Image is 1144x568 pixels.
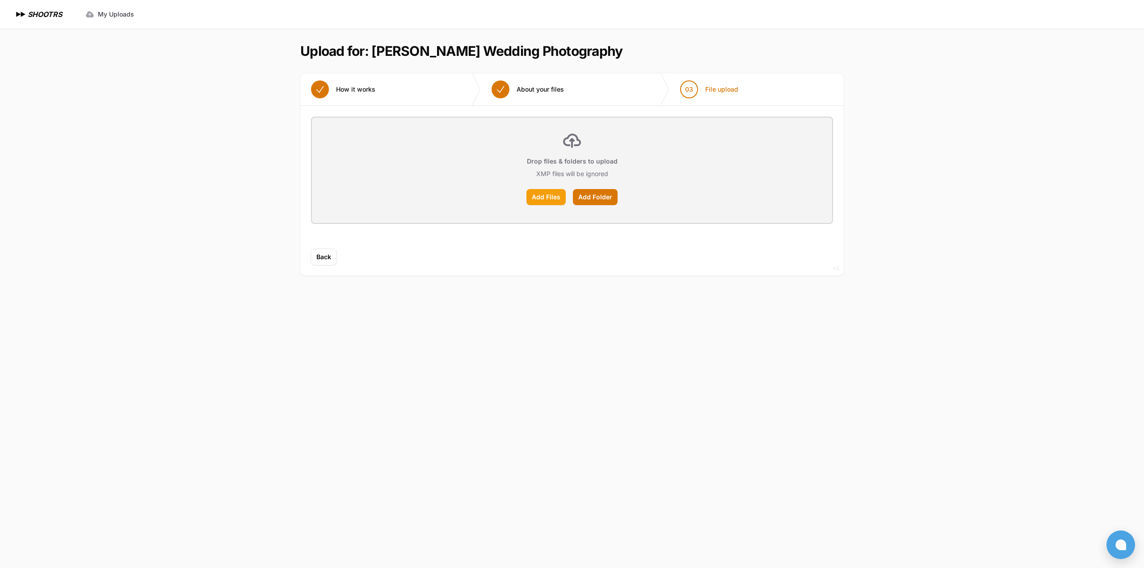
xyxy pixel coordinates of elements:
h1: Upload for: [PERSON_NAME] Wedding Photography [300,43,622,59]
a: My Uploads [80,6,139,22]
p: Drop files & folders to upload [527,157,618,166]
h1: SHOOTRS [28,9,62,20]
p: XMP files will be ignored [536,169,608,178]
span: About your files [517,85,564,94]
span: How it works [336,85,375,94]
div: v2 [833,263,839,273]
a: SHOOTRS SHOOTRS [14,9,62,20]
label: Add Files [526,189,566,205]
span: Back [316,252,331,261]
button: 03 File upload [669,73,749,105]
button: How it works [300,73,386,105]
button: Back [311,249,336,265]
label: Add Folder [573,189,618,205]
img: SHOOTRS [14,9,28,20]
button: Open chat window [1106,530,1135,559]
span: File upload [705,85,738,94]
span: My Uploads [98,10,134,19]
span: 03 [685,85,693,94]
button: About your files [481,73,575,105]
